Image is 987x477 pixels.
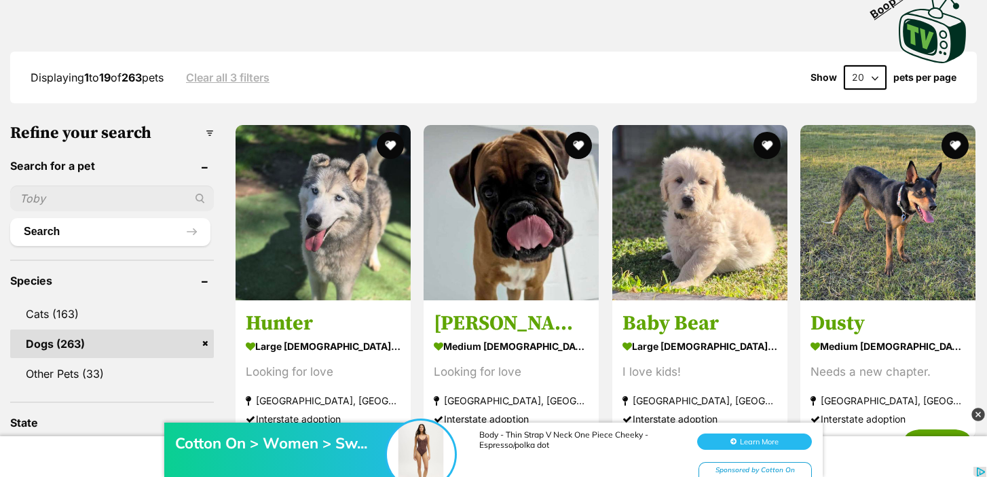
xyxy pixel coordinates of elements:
[236,125,411,300] img: Hunter - Siberian Husky Dog
[10,359,214,388] a: Other Pets (33)
[186,71,269,84] a: Clear all 3 filters
[942,132,969,159] button: favourite
[10,218,210,245] button: Search
[479,34,683,54] div: Body - Thin Strap V Neck One Piece Cheeky - Espresso/polka dot
[246,336,401,356] strong: large [DEMOGRAPHIC_DATA] Dog
[434,363,589,381] div: Looking for love
[622,391,777,410] strong: [GEOGRAPHIC_DATA], [GEOGRAPHIC_DATA]
[175,38,392,57] div: Cotton On > Women > Sw...
[622,336,777,356] strong: large [DEMOGRAPHIC_DATA] Dog
[622,363,777,381] div: I love kids!
[697,38,812,54] button: Learn More
[246,363,401,381] div: Looking for love
[434,311,589,336] h3: [PERSON_NAME]
[893,72,956,83] label: pets per page
[811,391,965,410] strong: [GEOGRAPHIC_DATA], [GEOGRAPHIC_DATA]
[10,185,214,211] input: Toby
[434,336,589,356] strong: medium [DEMOGRAPHIC_DATA] Dog
[971,408,985,421] img: close_grey_3x.png
[811,72,837,83] span: Show
[811,311,965,336] h3: Dusty
[236,300,411,438] a: Hunter large [DEMOGRAPHIC_DATA] Dog Looking for love [GEOGRAPHIC_DATA], [GEOGRAPHIC_DATA] Interst...
[10,124,214,143] h3: Refine your search
[800,125,975,300] img: Dusty - Australian Kelpie Dog
[565,132,593,159] button: favourite
[434,391,589,410] strong: [GEOGRAPHIC_DATA], [GEOGRAPHIC_DATA]
[811,363,965,381] div: Needs a new chapter.
[84,71,89,84] strong: 1
[699,67,812,84] div: Sponsored by Cotton On
[387,25,455,93] img: Cotton On > Women > Sw...
[31,71,164,84] span: Displaying to of pets
[10,330,214,358] a: Dogs (263)
[10,160,214,172] header: Search for a pet
[377,132,404,159] button: favourite
[612,300,787,438] a: Baby Bear large [DEMOGRAPHIC_DATA] Dog I love kids! [GEOGRAPHIC_DATA], [GEOGRAPHIC_DATA] Intersta...
[424,300,599,438] a: [PERSON_NAME] medium [DEMOGRAPHIC_DATA] Dog Looking for love [GEOGRAPHIC_DATA], [GEOGRAPHIC_DATA]...
[424,125,599,300] img: Frank - Boxer Dog
[10,275,214,287] header: Species
[753,132,781,159] button: favourite
[246,311,401,336] h3: Hunter
[612,125,787,300] img: Baby Bear - Maremma Sheepdog x Golden Retriever Dog
[811,336,965,356] strong: medium [DEMOGRAPHIC_DATA] Dog
[10,300,214,328] a: Cats (163)
[622,311,777,336] h3: Baby Bear
[99,71,111,84] strong: 19
[122,71,142,84] strong: 263
[246,391,401,410] strong: [GEOGRAPHIC_DATA], [GEOGRAPHIC_DATA]
[800,300,975,438] a: Dusty medium [DEMOGRAPHIC_DATA] Dog Needs a new chapter. [GEOGRAPHIC_DATA], [GEOGRAPHIC_DATA] Int...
